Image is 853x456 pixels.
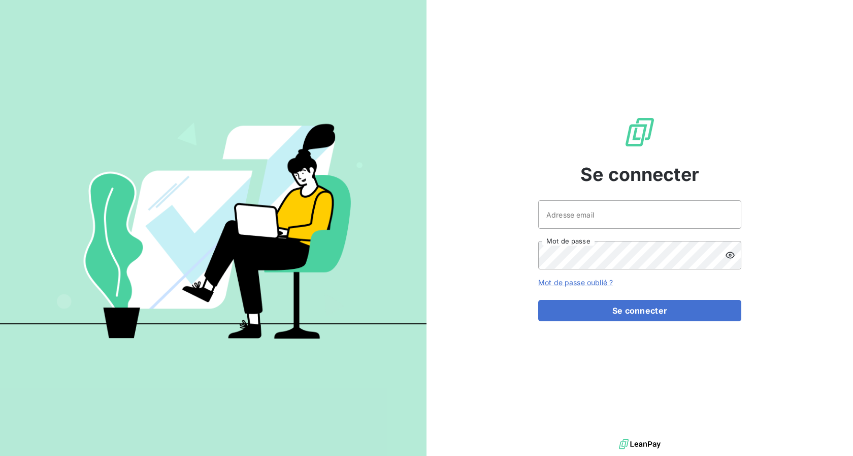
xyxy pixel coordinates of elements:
[619,437,661,452] img: logo
[624,116,656,148] img: Logo LeanPay
[538,278,613,287] a: Mot de passe oublié ?
[538,300,741,321] button: Se connecter
[538,200,741,229] input: placeholder
[580,161,699,188] span: Se connecter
